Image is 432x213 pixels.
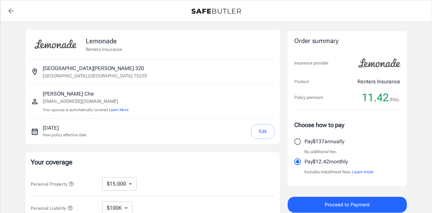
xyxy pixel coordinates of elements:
svg: Insured address [31,68,39,76]
img: Lemonade [355,54,404,72]
span: Personal Liability [31,206,73,211]
button: Learn more [352,169,373,175]
a: back to quotes [4,4,18,18]
button: Learn More [109,107,128,113]
button: Personal Property [31,180,74,188]
button: Edit [251,124,274,139]
span: Personal Property [31,182,74,187]
p: [DATE] [43,124,86,132]
p: Choose how to pay [294,120,400,129]
p: Lemonade [86,36,122,46]
p: Product [294,78,309,85]
p: Your spouse is automatically covered. [43,107,128,113]
p: Policy premium [294,94,323,101]
img: Lemonade [31,35,80,54]
span: 11.42 [362,91,389,104]
p: Pay $12.42 monthly [305,158,348,166]
p: [GEOGRAPHIC_DATA][PERSON_NAME] 320 [43,64,144,72]
svg: Insured person [31,98,39,106]
img: Back to quotes [191,9,241,14]
button: Proceed to Payment [288,197,407,213]
span: /mo. [390,95,400,104]
div: Order summary [294,36,400,46]
p: Renters Insurance [86,46,122,53]
p: [EMAIL_ADDRESS][DOMAIN_NAME] [43,98,128,105]
p: No additional fee. [304,149,337,155]
p: [GEOGRAPHIC_DATA] , [GEOGRAPHIC_DATA] 75220 [43,72,147,79]
p: Renters Insurance [358,78,400,86]
svg: New policy start date [31,128,39,136]
p: New policy effective date [43,132,86,138]
p: Your coverage [31,157,274,167]
button: Personal Liability [31,204,73,212]
p: [PERSON_NAME] Che [43,90,128,98]
span: Proceed to Payment [325,200,370,209]
p: Pay $137 annually [305,138,344,146]
p: Includes installment fees. [304,169,373,175]
p: Insurance provider [294,60,328,66]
